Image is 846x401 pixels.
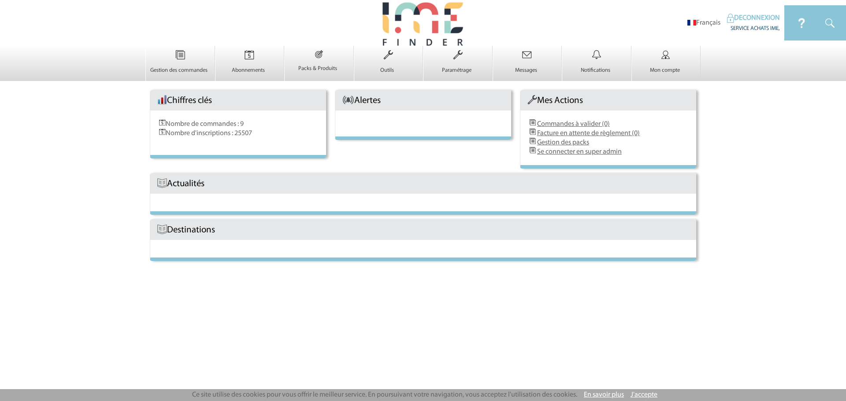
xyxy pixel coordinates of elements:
[159,129,166,135] img: Evenements.png
[579,46,615,64] img: Notifications
[529,147,536,154] img: DemandeDeDevis.png
[727,14,734,23] img: IDEAL Meetings & Events
[493,67,560,74] p: Messages
[584,391,624,398] a: En savoir plus
[632,67,698,74] p: Mon compte
[537,121,610,128] a: Commandes à valider (0)
[562,59,631,74] a: Notifications
[632,59,701,74] a: Mon compte
[520,90,696,110] div: Mes Actions
[727,23,780,32] div: SERVICE ACHATS IME,
[537,130,640,137] a: Facture en attente de règlement (0)
[157,95,167,105] img: histo.png
[784,5,819,40] img: IDEAL Meetings & Events
[157,224,167,234] img: Livre.png
[146,59,215,74] a: Gestion des commandes
[687,19,720,27] li: Français
[423,67,490,74] p: Paramétrage
[537,148,622,155] a: Se connecter en super admin
[192,391,577,398] span: Ce site utilise des cookies pour vous offrir le meilleur service. En poursuivant votre navigation...
[493,59,562,74] a: Messages
[342,95,354,105] img: AlerteAccueil.png
[157,178,167,188] img: Livre.png
[354,67,421,74] p: Outils
[150,173,696,194] div: Actualités
[529,138,536,144] img: DemandeDeDevis.png
[440,46,476,64] img: Paramétrage
[285,65,351,72] p: Packs & Produits
[631,391,657,398] a: J'accepte
[335,90,511,110] div: Alertes
[354,59,423,74] a: Outils
[423,59,492,74] a: Paramétrage
[529,129,536,135] img: DemandeDeDevis.png
[527,95,537,105] img: Outils.png
[146,67,212,74] p: Gestion des commandes
[150,110,326,155] div: Nombre de commandes : 9 Nombre d'inscriptions : 25507
[727,15,780,22] a: DECONNEXION
[687,20,696,26] img: fr
[648,46,684,64] img: Mon compte
[150,220,696,240] div: Destinations
[537,139,589,146] a: Gestion des packs
[162,46,198,64] img: Gestion des commandes
[215,59,284,74] a: Abonnements
[150,90,326,110] div: Chiffres clés
[529,119,536,126] img: DemandeDeDevis.png
[509,46,545,64] img: Messages
[159,119,166,126] img: Evenements.png
[215,67,282,74] p: Abonnements
[370,46,406,64] img: Outils
[302,46,336,63] img: Packs & Produits
[231,46,267,64] img: Abonnements
[285,57,353,72] a: Packs & Produits
[819,5,846,40] img: IDEAL Meetings & Events
[562,67,629,74] p: Notifications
